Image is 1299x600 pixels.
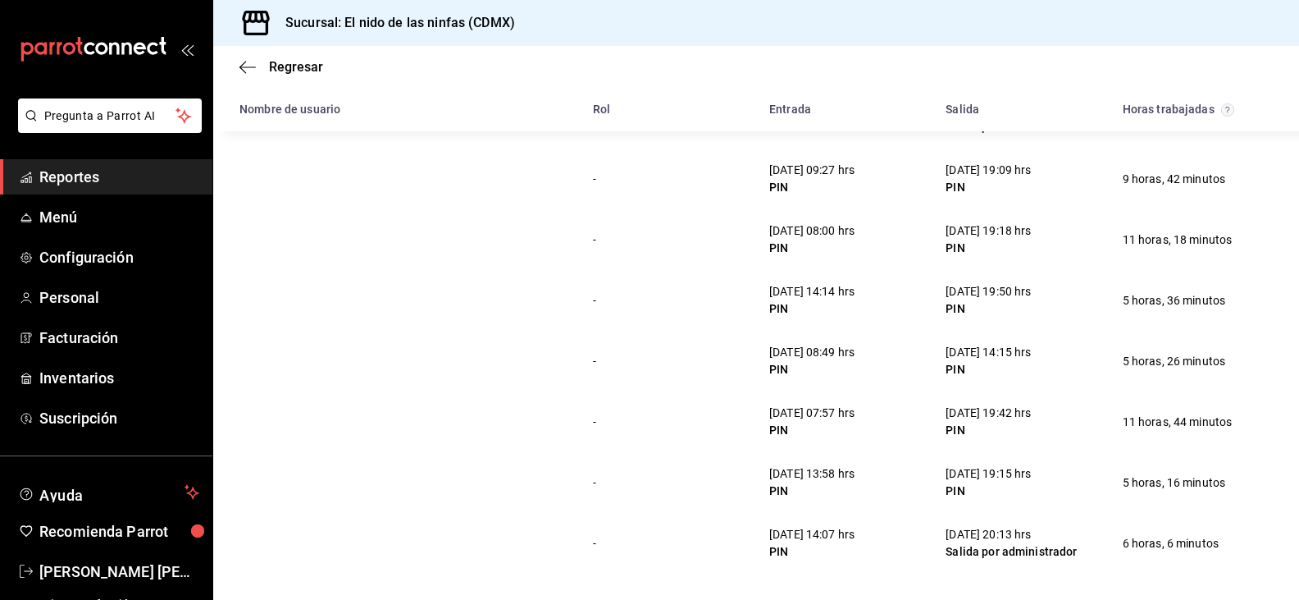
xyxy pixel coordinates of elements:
div: PIN [946,179,1031,196]
div: [DATE] 19:18 hrs [946,222,1031,240]
span: Personal [39,286,199,309]
span: Recomienda Parrot [39,520,199,543]
div: [DATE] 20:13 hrs [946,526,1077,543]
span: Configuración [39,246,199,268]
div: Cell [580,164,609,195]
div: [DATE] 19:15 hrs [946,465,1031,483]
div: - [593,535,596,552]
div: PIN [946,300,1031,318]
div: Cell [932,520,1090,567]
button: Regresar [239,59,323,75]
div: [DATE] 19:50 hrs [946,283,1031,300]
div: - [593,353,596,370]
div: Cell [756,277,868,324]
div: HeadCell [580,94,756,125]
div: Cell [756,216,868,263]
h3: Sucursal: El nido de las ninfas (CDMX) [272,13,515,33]
div: [DATE] 14:15 hrs [946,344,1031,361]
div: PIN [946,361,1031,378]
div: Row [213,392,1299,452]
div: [DATE] 08:00 hrs [769,222,855,240]
div: Cell [580,407,609,437]
div: Cell [932,398,1044,446]
div: PIN [946,240,1031,257]
div: PIN [769,422,855,439]
div: [DATE] 14:07 hrs [769,526,855,543]
div: Cell [226,172,253,185]
div: PIN [769,240,855,257]
div: Cell [1110,286,1239,316]
div: PIN [769,483,855,500]
div: PIN [769,543,855,561]
div: [DATE] 08:49 hrs [769,344,855,361]
div: Cell [580,529,609,559]
div: [DATE] 13:58 hrs [769,465,855,483]
div: HeadCell [226,94,580,125]
a: Pregunta a Parrot AI [11,119,202,136]
div: Cell [932,155,1044,203]
div: Cell [226,476,253,489]
div: Cell [756,459,868,506]
div: Cell [226,294,253,307]
div: Cell [226,355,253,368]
div: Cell [226,537,253,550]
div: Cell [580,225,609,255]
div: Cell [580,286,609,316]
div: - [593,414,596,431]
div: - [593,231,596,249]
div: [DATE] 09:27 hrs [769,162,855,179]
div: Cell [756,398,868,446]
div: HeadCell [756,94,932,125]
div: Row [213,149,1299,209]
div: Cell [756,155,868,203]
div: Cell [932,459,1044,506]
div: Head [213,88,1299,131]
span: Menú [39,206,199,228]
span: Inventarios [39,367,199,389]
div: Row [213,331,1299,392]
span: Reportes [39,166,199,188]
span: [PERSON_NAME] [PERSON_NAME] [39,561,199,583]
div: [DATE] 07:57 hrs [769,405,855,422]
div: PIN [769,179,855,196]
span: Pregunta a Parrot AI [44,108,176,125]
div: [DATE] 19:42 hrs [946,405,1031,422]
button: open_drawer_menu [180,43,194,56]
div: [DATE] 19:09 hrs [946,162,1031,179]
div: Row [213,209,1299,270]
div: Row [213,270,1299,331]
div: Cell [1110,407,1246,437]
div: Cell [756,337,868,385]
div: Cell [1110,225,1246,255]
div: Cell [1110,468,1239,498]
div: Cell [580,346,609,377]
div: Cell [932,216,1044,263]
div: Cell [1110,529,1232,559]
svg: El total de horas trabajadas por usuario es el resultado de la suma redondeada del registro de ho... [1221,103,1234,117]
div: Cell [226,415,253,428]
div: PIN [946,422,1031,439]
div: Cell [756,520,868,567]
div: Salida por administrador [946,543,1077,561]
div: HeadCell [1110,94,1286,125]
div: Cell [226,233,253,246]
div: PIN [946,483,1031,500]
div: PIN [769,300,855,318]
div: PIN [769,361,855,378]
div: Cell [932,337,1044,385]
span: Ayuda [39,483,178,502]
div: Row [213,513,1299,574]
button: Pregunta a Parrot AI [18,98,202,133]
span: Suscripción [39,407,199,429]
div: Cell [932,277,1044,324]
div: - [593,474,596,492]
div: - [593,171,596,188]
div: Cell [1110,346,1239,377]
div: Row [213,452,1299,513]
span: Facturación [39,327,199,349]
span: Regresar [269,59,323,75]
div: Cell [580,468,609,498]
div: - [593,292,596,309]
div: HeadCell [932,94,1109,125]
div: [DATE] 14:14 hrs [769,283,855,300]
